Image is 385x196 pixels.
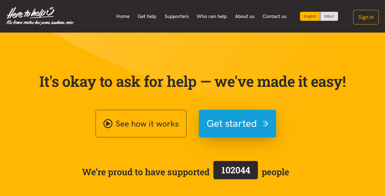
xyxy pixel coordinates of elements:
[300,12,320,21] div: Current language
[259,10,291,23] a: Contact us
[353,10,379,24] button: Sign in
[82,160,289,184] span: We’re proud to have supported people
[210,160,262,184] a: 102044
[38,72,347,90] p: It's okay to ask for help — we've made it easy!
[134,10,160,23] a: Get help
[199,110,276,137] button: Get started
[6,7,74,25] img: Home
[193,10,231,23] a: Who can help
[160,10,193,23] a: Supporters
[96,110,186,137] a: See how it works
[112,10,134,23] a: Home
[207,116,257,131] span: Get started
[300,12,338,21] div: Language toggle
[231,10,259,23] a: About us
[221,164,250,176] span: 102044
[320,12,338,21] a: Switch to Te Reo Māori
